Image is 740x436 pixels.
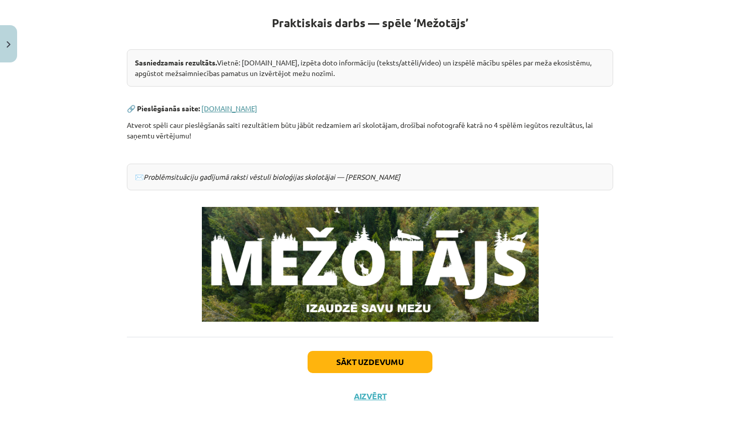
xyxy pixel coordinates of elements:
p: Atverot spēli caur pieslēgšanās saiti rezultātiem būtu jābūt redzamiem arī skolotājam, drošībai n... [127,120,613,141]
strong: Praktiskais darbs — spēle ‘Mežotājs’ [272,16,468,30]
strong: Sasniedzamais rezultāts. [135,58,217,67]
button: Sākt uzdevumu [308,351,432,373]
em: Problēmsituāciju gadījumā raksti vēstuli bioloģijas skolotājai — [PERSON_NAME] [143,172,400,181]
div: Vietnē: [DOMAIN_NAME], izpēta doto informāciju (teksts/attēli/video) un izspēlē mācību spēles par... [127,49,613,87]
img: icon-close-lesson-0947bae3869378f0d4975bcd49f059093ad1ed9edebbc8119c70593378902aed.svg [7,41,11,48]
a: [DOMAIN_NAME] [201,104,257,113]
img: Attēls, kurā ir teksts, koks, fonts, augs Apraksts ģenerēts automātiski [202,207,539,322]
strong: 🔗 Pieslēgšanās saite: [127,104,200,113]
button: Aizvērt [351,391,389,401]
div: ✉️ [127,164,613,190]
